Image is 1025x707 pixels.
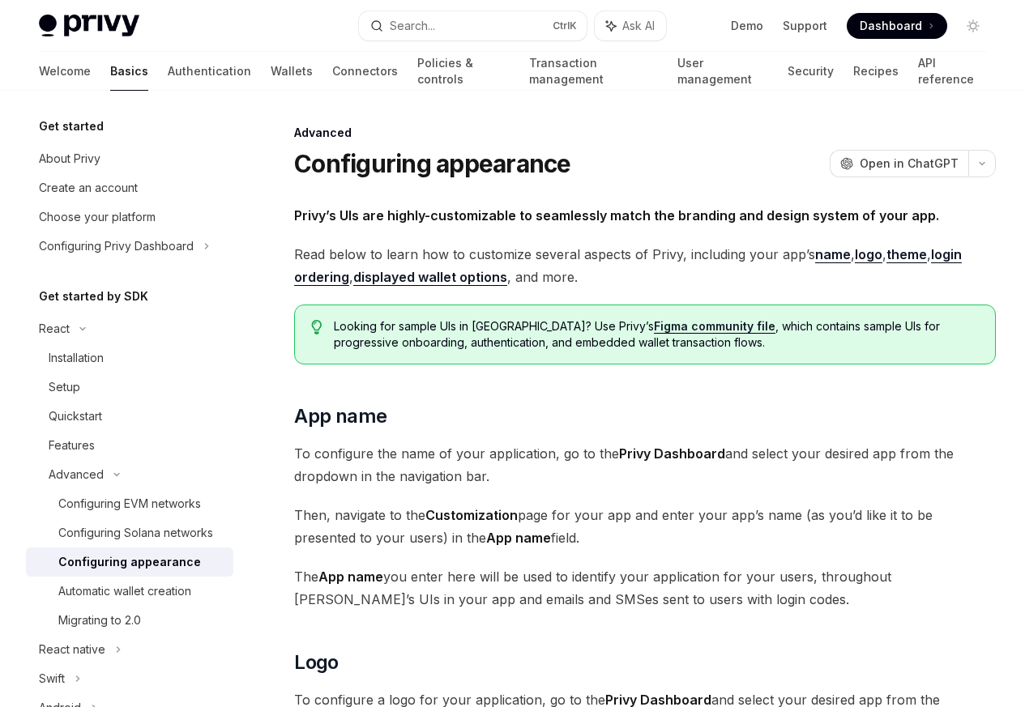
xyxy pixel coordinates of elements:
button: Ask AI [595,11,666,40]
a: displayed wallet options [353,269,507,286]
div: Configuring Solana networks [58,523,213,543]
a: Configuring appearance [26,547,233,577]
a: Authentication [168,52,251,91]
button: Open in ChatGPT [830,150,968,177]
a: User management [677,52,769,91]
a: Figma community file [654,319,775,334]
div: React native [39,640,105,659]
a: Policies & controls [417,52,510,91]
button: Search...CtrlK [359,11,587,40]
span: The you enter here will be used to identify your application for your users, throughout [PERSON_N... [294,565,996,611]
h5: Get started by SDK [39,287,148,306]
div: Automatic wallet creation [58,581,191,601]
a: Migrating to 2.0 [26,606,233,635]
span: Ctrl K [553,19,577,32]
div: Configuring appearance [58,552,201,572]
span: Then, navigate to the page for your app and enter your app’s name (as you’d like it to be present... [294,504,996,549]
strong: Privy’s UIs are highly-customizable to seamlessly match the branding and design system of your app. [294,207,939,224]
span: Ask AI [622,18,655,34]
a: Features [26,431,233,460]
a: Setup [26,373,233,402]
a: Quickstart [26,402,233,431]
span: Open in ChatGPT [860,155,959,172]
a: Recipes [853,52,899,91]
h1: Configuring appearance [294,149,571,178]
a: API reference [918,52,986,91]
div: React [39,319,70,339]
a: logo [855,246,882,263]
span: Read below to learn how to customize several aspects of Privy, including your app’s , , , , , and... [294,243,996,288]
h5: Get started [39,117,104,136]
img: light logo [39,15,139,37]
a: Configuring Solana networks [26,518,233,547]
strong: App name [318,569,383,585]
a: Security [788,52,834,91]
div: Features [49,436,95,455]
a: Installation [26,343,233,373]
div: Configuring Privy Dashboard [39,236,194,256]
div: Search... [390,16,435,36]
a: About Privy [26,144,233,173]
a: Choose your platform [26,202,233,232]
strong: Customization [425,507,518,523]
a: Transaction management [529,52,657,91]
div: About Privy [39,149,100,168]
strong: App name [486,530,551,546]
strong: Privy Dashboard [619,445,725,462]
a: Dashboard [847,13,947,39]
div: Swift [39,669,65,688]
div: Choose your platform [39,207,156,227]
span: Dashboard [860,18,922,34]
a: Configuring EVM networks [26,489,233,518]
a: Support [783,18,827,34]
span: To configure the name of your application, go to the and select your desired app from the dropdow... [294,442,996,488]
span: Looking for sample UIs in [GEOGRAPHIC_DATA]? Use Privy’s , which contains sample UIs for progress... [334,318,979,351]
a: Welcome [39,52,91,91]
div: Advanced [49,465,104,484]
a: name [815,246,851,263]
div: Advanced [294,125,996,141]
div: Quickstart [49,407,102,426]
a: Basics [110,52,148,91]
button: Toggle dark mode [960,13,986,39]
div: Installation [49,348,104,368]
a: Automatic wallet creation [26,577,233,606]
svg: Tip [311,320,322,334]
div: Setup [49,377,80,397]
span: App name [294,403,387,429]
a: Connectors [332,52,398,91]
a: Create an account [26,173,233,202]
div: Migrating to 2.0 [58,611,141,630]
div: Configuring EVM networks [58,494,201,513]
div: Create an account [39,178,138,198]
a: theme [886,246,927,263]
span: Logo [294,650,339,675]
a: Demo [731,18,763,34]
a: Wallets [271,52,313,91]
